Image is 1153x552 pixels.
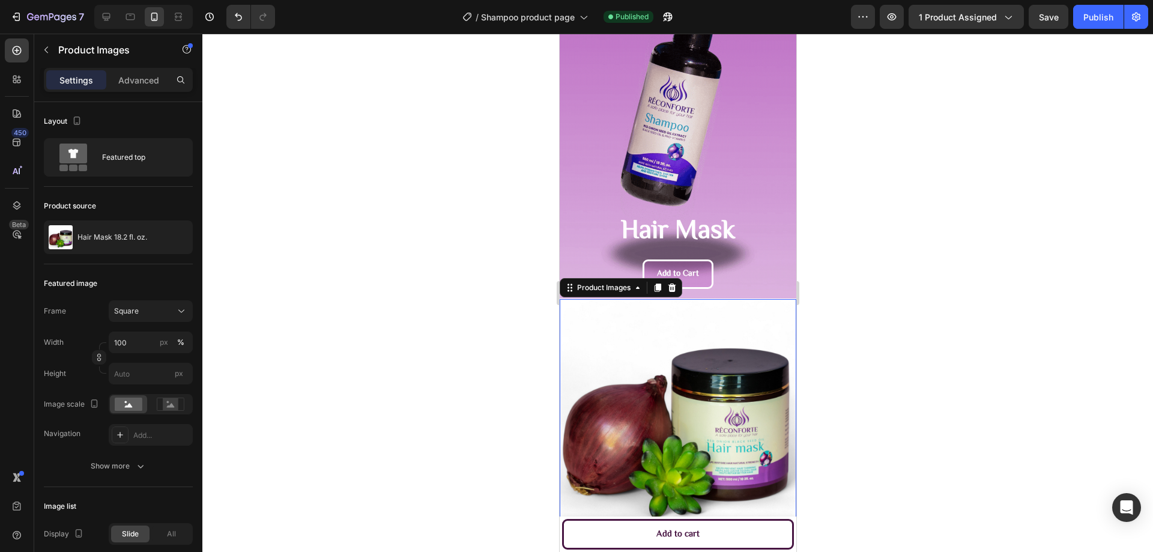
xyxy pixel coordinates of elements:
[1039,12,1059,22] span: Save
[1112,493,1141,522] div: Open Intercom Messenger
[177,337,184,348] div: %
[44,368,66,379] label: Height
[11,128,29,138] div: 450
[133,430,190,441] div: Add...
[616,11,649,22] span: Published
[44,501,76,512] div: Image list
[44,526,86,542] div: Display
[1073,5,1124,29] button: Publish
[44,114,84,130] div: Layout
[9,220,29,229] div: Beta
[481,11,575,23] span: Shampoo product page
[157,335,171,350] button: %
[174,335,188,350] button: px
[44,306,66,317] label: Frame
[109,363,193,384] input: px
[44,428,80,439] div: Navigation
[44,337,64,348] label: Width
[58,43,160,57] p: Product Images
[49,225,73,249] img: product feature img
[919,11,997,23] span: 1 product assigned
[160,337,168,348] div: px
[44,396,101,413] div: Image scale
[44,278,97,289] div: Featured image
[167,529,176,539] span: All
[909,5,1024,29] button: 1 product assigned
[44,201,96,211] div: Product source
[476,11,479,23] span: /
[118,74,159,86] p: Advanced
[109,300,193,322] button: Square
[560,34,796,552] iframe: Design area
[109,332,193,353] input: px%
[102,144,175,171] div: Featured top
[1029,5,1068,29] button: Save
[5,5,89,29] button: 7
[44,455,193,477] button: Show more
[226,5,275,29] div: Undo/Redo
[122,529,139,539] span: Slide
[91,460,147,472] div: Show more
[77,233,147,241] p: Hair Mask 18.2 fl. oz.
[1083,11,1113,23] div: Publish
[79,10,84,24] p: 7
[175,369,183,378] span: px
[114,306,139,317] span: Square
[59,74,93,86] p: Settings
